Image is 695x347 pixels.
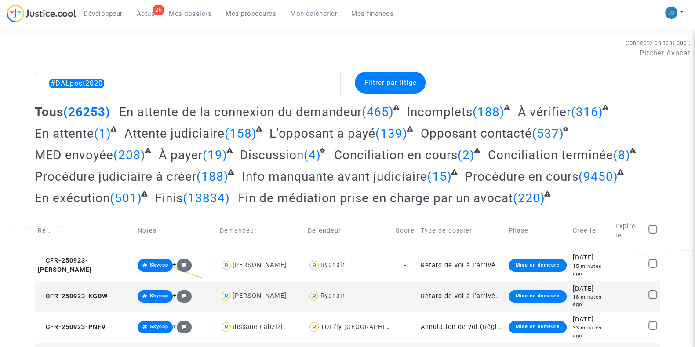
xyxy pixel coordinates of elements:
span: - [404,323,406,331]
span: (13834) [183,191,230,205]
img: tab_keywords_by_traffic_grey.svg [100,51,107,58]
span: CFR-250923-PNF9 [38,323,106,331]
td: Créé le [570,212,612,250]
div: Mise en demeure [509,290,567,303]
span: (465) [362,105,394,119]
td: Score [393,212,418,250]
span: CFR-250923-KGDW [38,292,108,300]
div: TUI fly [GEOGRAPHIC_DATA] [320,323,412,331]
img: tab_domain_overview_orange.svg [36,51,43,58]
div: [DATE] [573,253,609,263]
div: Domaine [45,52,68,58]
span: - [404,292,406,300]
td: Type de dossier [418,212,506,250]
div: v 4.0.25 [25,14,43,21]
span: + [173,292,192,299]
a: Mes procédures [218,7,283,20]
span: Opposant contacté [421,126,532,141]
div: 33 minutes ago [573,324,609,340]
span: Incomplets [407,105,473,119]
span: (2) [458,148,475,162]
span: (1) [94,126,111,141]
span: Mes dossiers [169,10,211,18]
span: Connecté en tant que : [626,40,691,46]
img: 45a793c8596a0d21866ab9c5374b5e4b [665,7,677,19]
span: (9450) [579,169,618,184]
img: jc-logo.svg [7,4,76,22]
div: Mise en demeure [509,321,567,333]
span: Conciliation en cours [334,148,458,162]
span: + [173,261,192,268]
span: L'opposant a payé [269,126,375,141]
span: À vérifier [518,105,571,119]
span: (188) [196,169,229,184]
span: Mes procédures [226,10,276,18]
div: Ryanair [320,261,345,269]
span: Tous [35,105,63,119]
td: Phase [506,212,570,250]
span: (501) [110,191,142,205]
span: (188) [473,105,505,119]
span: (537) [532,126,564,141]
span: (26253) [63,105,110,119]
span: CFR-250923-[PERSON_NAME] [38,257,92,274]
td: Notes [135,212,217,250]
span: Filtrer par litige [364,79,416,87]
img: logo_orange.svg [14,14,21,21]
span: Attente judiciaire [124,126,225,141]
div: 15 minutes ago [573,263,609,278]
span: Procédure judiciaire à créer [35,169,196,184]
span: Actus [137,10,155,18]
span: À payer [159,148,203,162]
td: Defendeur [305,212,393,250]
img: icon-user.svg [220,259,233,272]
td: Retard de vol à l'arrivée (Règlement CE n°261/2004) [418,281,506,312]
span: Skycop [150,324,168,329]
span: Discussion [240,148,304,162]
span: (4) [304,148,321,162]
div: [PERSON_NAME] [233,261,287,269]
span: (15) [427,169,452,184]
img: icon-user.svg [308,321,320,333]
span: Mon calendrier [290,10,337,18]
td: Annulation de vol (Règlement CE n°261/2004) [418,312,506,343]
span: Finis [155,191,183,205]
span: En exécution [35,191,110,205]
td: Réf. [35,212,135,250]
span: (220) [513,191,545,205]
span: (316) [571,105,603,119]
span: (158) [225,126,257,141]
span: Mes finances [351,10,393,18]
img: website_grey.svg [14,23,21,30]
div: [DATE] [573,284,609,294]
span: (19) [203,148,227,162]
td: Demandeur [217,212,305,250]
a: Mes finances [344,7,400,20]
div: Ryanair [320,292,345,300]
td: Retard de vol à l'arrivée (Règlement CE n°261/2004) [418,250,506,281]
a: 26Actus [130,7,162,20]
span: (139) [375,126,408,141]
span: Fin de médiation prise en charge par un avocat [238,191,513,205]
span: Conciliation terminée [488,148,613,162]
span: Skycop [150,262,168,268]
a: Développeur [76,7,130,20]
td: Expire le [612,212,645,250]
span: (208) [113,148,146,162]
div: Ihssane Labzizi [233,323,283,331]
img: icon-user.svg [220,290,233,303]
span: Procédure en cours [465,169,579,184]
span: En attente [35,126,94,141]
span: En attente de la connexion du demandeur [119,105,362,119]
div: Domaine: [DOMAIN_NAME] [23,23,99,30]
span: MED envoyée [35,148,113,162]
img: icon-user.svg [308,290,320,303]
span: - [404,262,406,269]
span: + [173,322,192,330]
div: 18 minutes ago [573,293,609,309]
a: Mon calendrier [283,7,344,20]
span: (8) [613,148,630,162]
span: Développeur [84,10,123,18]
div: [PERSON_NAME] [233,292,287,300]
a: Mes dossiers [162,7,218,20]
